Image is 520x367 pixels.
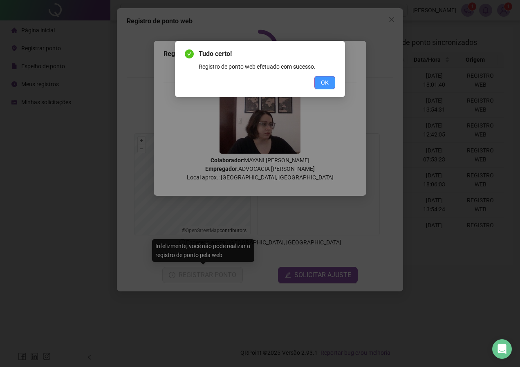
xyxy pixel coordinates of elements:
[199,62,335,71] div: Registro de ponto web efetuado com sucesso.
[185,49,194,58] span: check-circle
[321,78,329,87] span: OK
[199,49,335,59] span: Tudo certo!
[492,339,512,359] div: Open Intercom Messenger
[314,76,335,89] button: OK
